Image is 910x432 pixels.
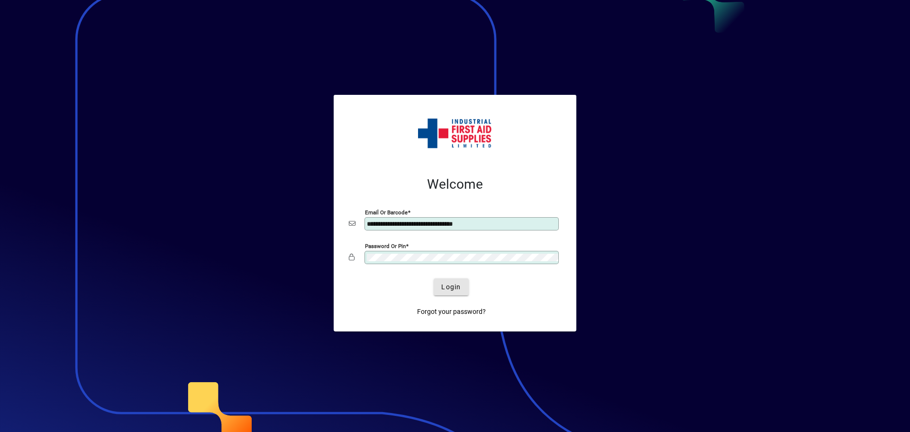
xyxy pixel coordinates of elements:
span: Login [441,282,461,292]
mat-label: Email or Barcode [365,209,408,216]
span: Forgot your password? [417,307,486,317]
a: Forgot your password? [413,303,490,320]
button: Login [434,278,468,295]
h2: Welcome [349,176,561,193]
mat-label: Password or Pin [365,243,406,249]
